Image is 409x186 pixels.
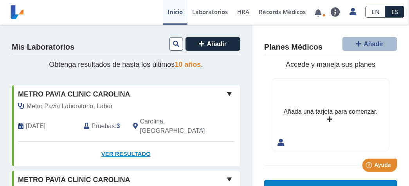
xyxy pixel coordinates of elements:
h4: Planes Médicos [264,43,323,52]
button: Añadir [186,37,240,51]
h4: Mis Laboratorios [12,43,74,52]
div: : [78,117,127,136]
span: 2025-08-16 [26,122,45,131]
iframe: Help widget launcher [339,156,400,177]
a: Ver Resultado [12,142,240,166]
span: Metro Pavia Clinic Carolina [18,89,130,100]
span: Accede y maneja sus planes [286,61,375,68]
b: 3 [117,123,120,129]
span: Metro Pavia Clinic Carolina [18,175,130,185]
a: EN [366,6,386,18]
span: HRA [237,8,249,16]
span: Carolina, PR [140,117,205,136]
span: Obtenga resultados de hasta los últimos . [49,61,203,68]
span: 10 años [175,61,201,68]
span: Metro Pavia Laboratorio, Labor [27,102,113,111]
span: Añadir [207,41,227,47]
span: Pruebas [92,122,115,131]
button: Añadir [342,37,397,51]
span: Añadir [364,41,384,47]
div: Añada una tarjeta para comenzar. [284,107,378,116]
a: ES [386,6,404,18]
